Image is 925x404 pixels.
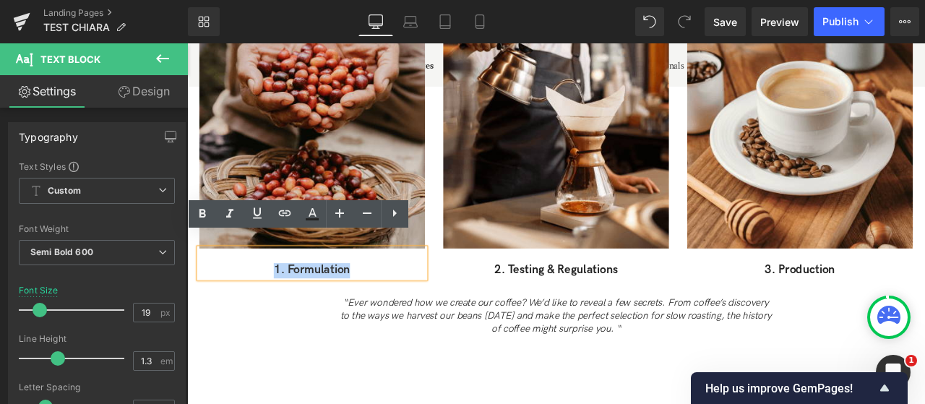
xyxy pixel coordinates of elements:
[905,355,917,366] span: 1
[19,382,175,392] div: Letter Spacing
[188,7,220,36] a: New Library
[393,7,428,36] a: Laptop
[428,7,462,36] a: Tablet
[14,260,282,278] p: 1. Formulation
[890,7,919,36] button: More
[160,356,173,366] span: em
[182,301,693,345] span: “Ever wondered how we create our coffee? We’d like to reveal a few secrets. From coffee’s discove...
[876,355,911,390] iframe: Intercom live chat
[814,7,885,36] button: Publish
[462,7,497,36] a: Mobile
[19,224,175,234] div: Font Weight
[760,14,799,30] span: Preview
[43,7,188,19] a: Landing Pages
[705,379,893,397] button: Show survey - Help us improve GemPages!
[635,7,664,36] button: Undo
[304,260,571,278] p: 2. Testing & Regulations
[160,308,173,317] span: px
[40,53,100,65] span: Text Block
[97,75,191,108] a: Design
[670,7,699,36] button: Redo
[358,7,393,36] a: Desktop
[43,22,110,33] span: TEST CHIARA
[30,246,93,257] b: Semi Bold 600
[19,123,78,143] div: Typography
[822,16,859,27] span: Publish
[705,382,876,395] span: Help us improve GemPages!
[19,285,59,296] div: Font Size
[713,14,737,30] span: Save
[593,260,860,278] p: 3. Production
[19,334,175,344] div: Line Height
[48,185,81,197] b: Custom
[19,160,175,172] div: Text Styles
[752,7,808,36] a: Preview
